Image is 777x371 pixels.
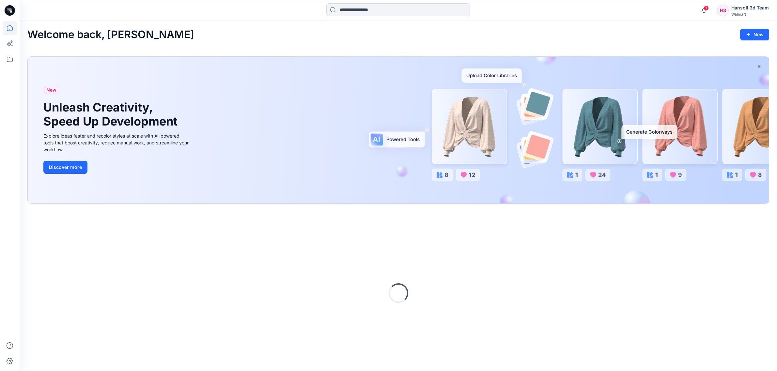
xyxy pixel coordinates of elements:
div: H3 [717,5,729,16]
div: Hansoll 3d Team [731,4,769,12]
a: Discover more [43,161,190,174]
div: Walmart [731,12,769,17]
button: New [740,29,769,40]
span: 1 [704,6,709,11]
h1: Unleash Creativity, Speed Up Development [43,100,180,128]
h2: Welcome back, [PERSON_NAME] [27,29,194,41]
span: New [46,86,56,94]
div: Explore ideas faster and recolor styles at scale with AI-powered tools that boost creativity, red... [43,132,190,153]
button: Discover more [43,161,87,174]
